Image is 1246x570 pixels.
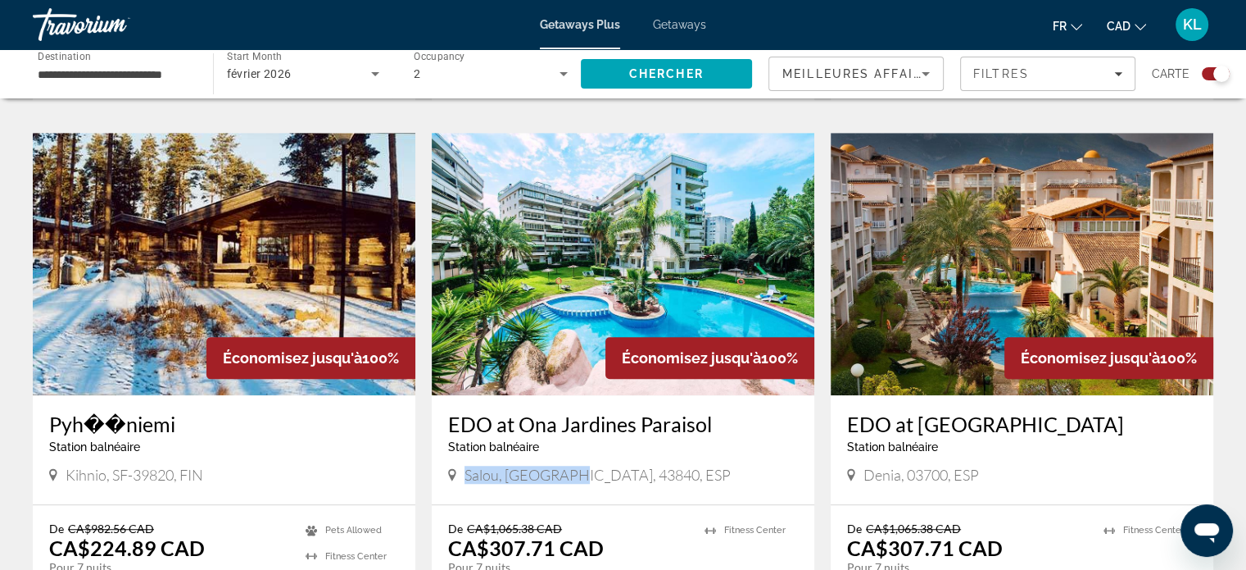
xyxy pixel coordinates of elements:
[973,67,1029,80] span: Filtres
[605,337,814,379] div: 100%
[653,18,706,31] a: Getaways
[464,466,731,484] span: Salou, [GEOGRAPHIC_DATA], 43840, ESP
[448,536,604,560] p: CA$307.71 CAD
[1171,7,1213,42] button: User Menu
[33,3,197,46] a: Travorium
[325,551,387,562] span: Fitness Center
[847,412,1197,436] a: EDO at [GEOGRAPHIC_DATA]
[432,133,814,395] img: EDO at Ona Jardines Paraisol
[448,440,539,454] span: Station balnéaire
[49,412,399,436] a: Pyh��niemi
[1123,525,1185,536] span: Fitness Center
[206,337,415,379] div: 100%
[448,412,798,436] a: EDO at Ona Jardines Paraisol
[847,536,1003,560] p: CA$307.71 CAD
[782,64,930,84] mat-select: Sort by
[38,65,192,84] input: Select destination
[33,133,415,395] img: Pyh��niemi
[1053,20,1067,33] span: fr
[622,349,761,367] span: Économisez jusqu'à
[227,51,282,62] span: Start Month
[1107,14,1146,38] button: Change currency
[724,525,786,536] span: Fitness Center
[227,67,292,80] span: février 2026
[68,522,154,536] span: CA$982.56 CAD
[1021,349,1160,367] span: Économisez jusqu'à
[325,525,382,536] span: Pets Allowed
[66,466,203,484] span: Kihnio, SF-39820, FIN
[1053,14,1082,38] button: Change language
[581,59,753,89] button: Search
[1152,62,1189,85] span: Carte
[847,522,862,536] span: De
[540,18,620,31] a: Getaways Plus
[831,133,1213,395] img: EDO at Ona Ogisaka Garden
[1183,16,1202,33] span: KL
[448,522,463,536] span: De
[960,57,1135,91] button: Filters
[1004,337,1213,379] div: 100%
[38,50,91,62] span: Destination
[49,522,64,536] span: De
[467,522,562,536] span: CA$1,065.38 CAD
[629,67,704,80] span: Chercher
[49,440,140,454] span: Station balnéaire
[866,522,961,536] span: CA$1,065.38 CAD
[414,51,465,62] span: Occupancy
[863,466,979,484] span: Denia, 03700, ESP
[223,349,362,367] span: Économisez jusqu'à
[1107,20,1130,33] span: CAD
[847,440,938,454] span: Station balnéaire
[782,67,940,80] span: Meilleures affaires
[414,67,420,80] span: 2
[1180,504,1233,557] iframe: Bouton de lancement de la fenêtre de messagerie
[49,536,205,560] p: CA$224.89 CAD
